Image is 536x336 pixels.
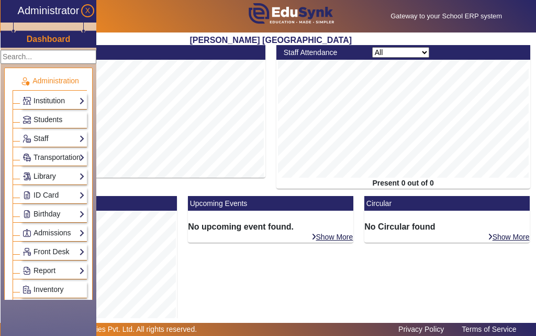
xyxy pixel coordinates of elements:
[23,286,31,294] img: Inventory.png
[15,324,197,335] p: © 2025 Zipper Technologies Pvt. Ltd. All rights reserved.
[1,50,96,64] input: Search...
[364,196,530,211] mat-card-header: Circular
[487,232,530,242] a: Show More
[278,47,366,58] div: Staff Attendance
[12,45,265,60] mat-card-header: Student Attendance
[26,34,71,45] a: Dashboard
[20,77,30,86] img: Administration.png
[6,35,536,45] h2: [PERSON_NAME] [GEOGRAPHIC_DATA]
[393,322,449,336] a: Privacy Policy
[13,75,87,86] p: Administration
[363,12,530,20] h5: Gateway to your School ERP system
[33,285,64,294] span: Inventory
[33,115,62,124] span: Students
[188,196,353,211] mat-card-header: Upcoming Events
[276,178,530,189] div: Present 0 out of 0
[23,284,85,296] a: Inventory
[188,222,353,232] h6: No upcoming event found.
[23,116,31,124] img: Students.png
[311,232,354,242] a: Show More
[364,222,530,232] h6: No Circular found
[27,34,71,44] h3: Dashboard
[456,322,521,336] a: Terms of Service
[23,114,85,126] a: Students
